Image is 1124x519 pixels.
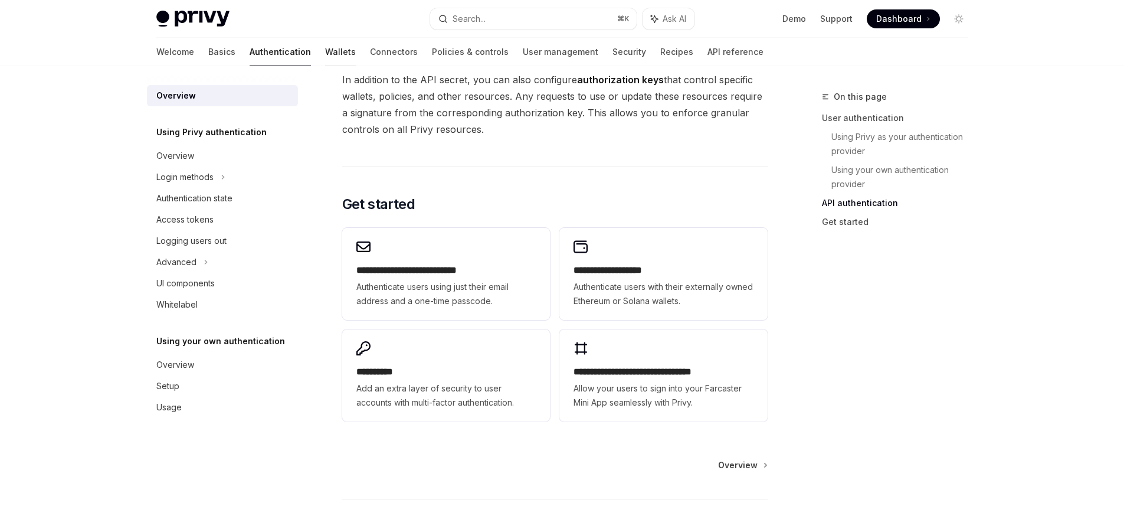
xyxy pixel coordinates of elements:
[822,194,978,213] a: API authentication
[617,14,630,24] span: ⌘ K
[156,400,182,414] div: Usage
[523,38,598,66] a: User management
[156,170,214,184] div: Login methods
[831,128,978,161] a: Using Privy as your authentication provider
[156,38,194,66] a: Welcome
[782,13,806,25] a: Demo
[432,38,509,66] a: Policies & controls
[147,273,298,294] a: UI components
[156,213,214,227] div: Access tokens
[147,294,298,315] a: Whitelabel
[147,209,298,230] a: Access tokens
[574,280,753,308] span: Authenticate users with their externally owned Ethereum or Solana wallets.
[822,109,978,128] a: User authentication
[707,38,763,66] a: API reference
[831,161,978,194] a: Using your own authentication provider
[156,234,227,248] div: Logging users out
[325,38,356,66] a: Wallets
[663,13,686,25] span: Ask AI
[430,8,637,30] button: Search...⌘K
[147,145,298,167] a: Overview
[356,381,536,410] span: Add an extra layer of security to user accounts with multi-factor authentication.
[156,125,267,139] h5: Using Privy authentication
[453,12,486,26] div: Search...
[156,276,215,290] div: UI components
[147,230,298,252] a: Logging users out
[156,149,194,163] div: Overview
[147,397,298,418] a: Usage
[718,459,766,471] a: Overview
[147,85,298,106] a: Overview
[718,459,758,471] span: Overview
[156,358,194,372] div: Overview
[949,9,968,28] button: Toggle dark mode
[574,381,753,410] span: Allow your users to sign into your Farcaster Mini App seamlessly with Privy.
[820,13,853,25] a: Support
[147,354,298,376] a: Overview
[156,379,179,393] div: Setup
[577,74,664,86] strong: authorization keys
[559,228,767,320] a: **** **** **** ****Authenticate users with their externally owned Ethereum or Solana wallets.
[342,71,768,138] span: In addition to the API secret, you can also configure that control specific wallets, policies, an...
[156,298,198,312] div: Whitelabel
[156,255,196,269] div: Advanced
[208,38,235,66] a: Basics
[660,38,693,66] a: Recipes
[147,188,298,209] a: Authentication state
[156,334,285,348] h5: Using your own authentication
[342,195,415,214] span: Get started
[156,11,230,27] img: light logo
[876,13,922,25] span: Dashboard
[822,213,978,231] a: Get started
[147,376,298,397] a: Setup
[156,191,232,205] div: Authentication state
[867,9,940,28] a: Dashboard
[834,90,887,104] span: On this page
[643,8,694,30] button: Ask AI
[342,329,550,422] a: **** *****Add an extra layer of security to user accounts with multi-factor authentication.
[612,38,646,66] a: Security
[356,280,536,308] span: Authenticate users using just their email address and a one-time passcode.
[156,89,196,103] div: Overview
[370,38,418,66] a: Connectors
[250,38,311,66] a: Authentication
